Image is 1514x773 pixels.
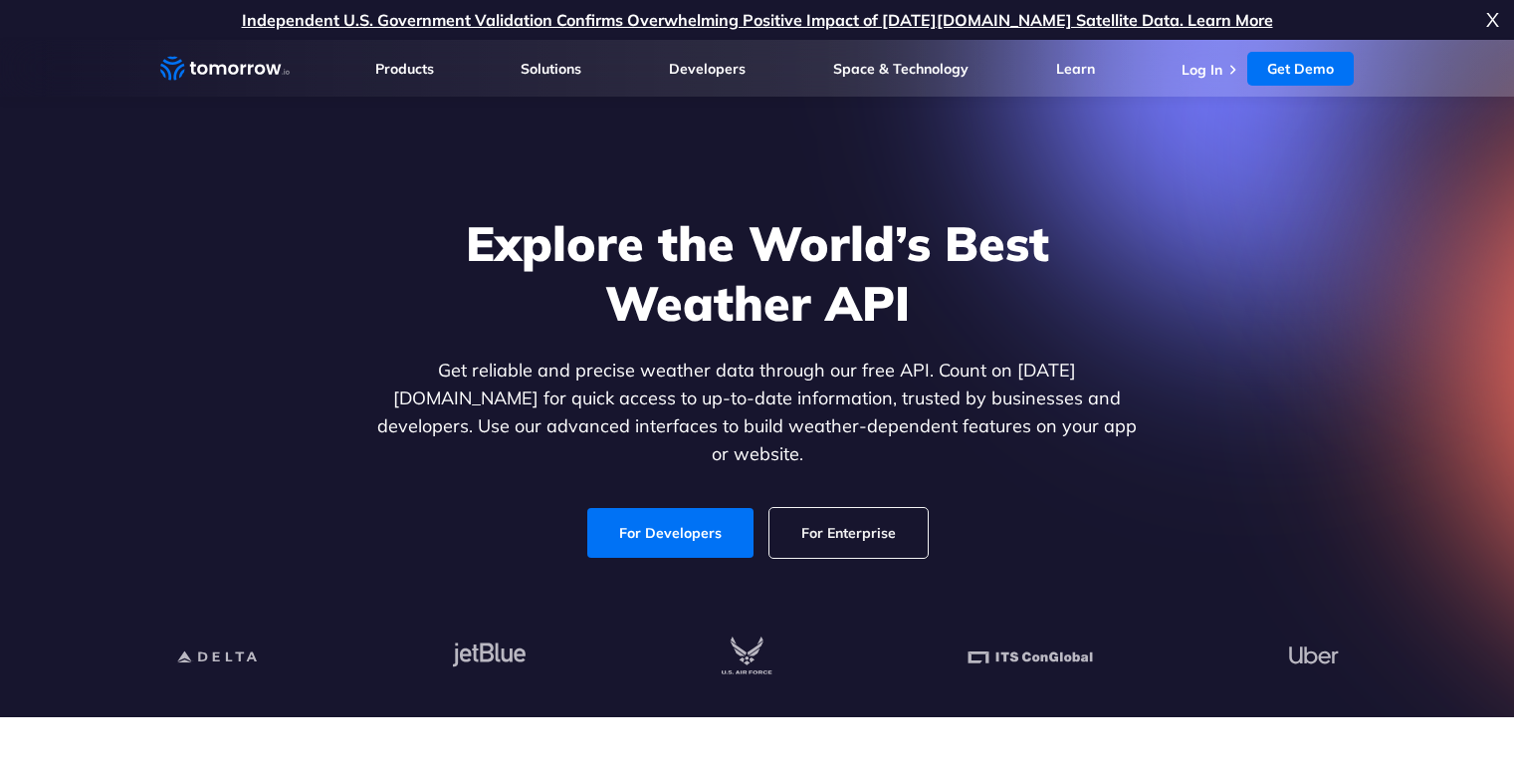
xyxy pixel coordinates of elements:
a: Space & Technology [833,60,969,78]
p: Get reliable and precise weather data through our free API. Count on [DATE][DOMAIN_NAME] for quic... [373,357,1142,468]
a: Get Demo [1247,52,1354,86]
a: Home link [160,54,290,84]
a: Independent U.S. Government Validation Confirms Overwhelming Positive Impact of [DATE][DOMAIN_NAM... [242,10,1273,30]
a: Developers [669,60,746,78]
a: For Developers [587,508,754,558]
a: For Enterprise [769,508,928,558]
a: Products [375,60,434,78]
a: Log In [1182,61,1222,79]
h1: Explore the World’s Best Weather API [373,213,1142,333]
a: Solutions [521,60,581,78]
a: Learn [1056,60,1095,78]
